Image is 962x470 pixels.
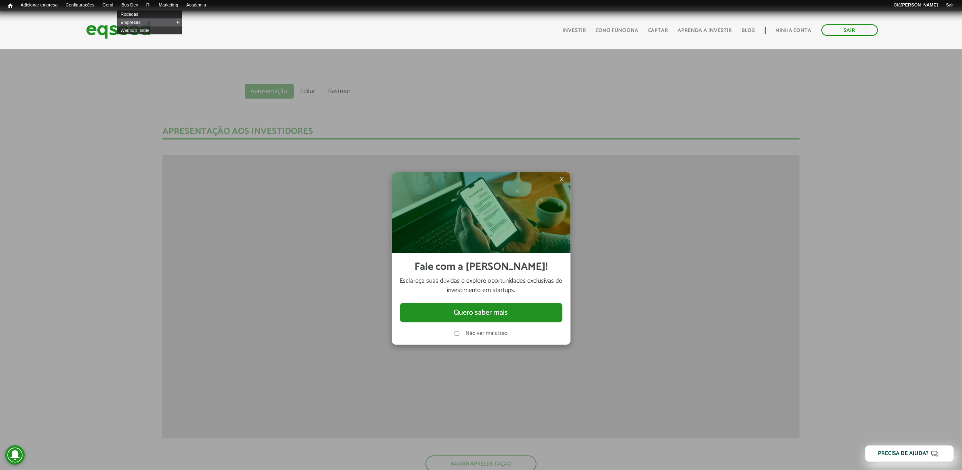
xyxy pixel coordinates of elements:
[400,277,562,295] p: Esclareça suas dúvidas e explore oportunidades exclusivas de investimento em startups.
[86,19,151,41] img: EqSeed
[821,24,878,36] a: Sair
[117,2,142,8] a: Bus Dev
[400,303,562,322] button: Quero saber mais
[8,3,13,8] span: Início
[155,2,182,8] a: Marketing
[596,28,639,33] a: Como funciona
[678,28,732,33] a: Aprenda a investir
[98,2,117,8] a: Geral
[415,261,547,273] h2: Fale com a [PERSON_NAME]!
[62,2,99,8] a: Configurações
[742,28,755,33] a: Blog
[142,2,155,8] a: RI
[890,2,942,8] a: Olá[PERSON_NAME]
[942,2,958,8] a: Sair
[776,28,812,33] a: Minha conta
[4,2,17,10] a: Início
[117,10,182,18] a: Rodadas
[392,172,570,253] img: Imagem celular
[563,28,586,33] a: Investir
[560,174,564,184] span: ×
[182,2,210,8] a: Academia
[648,28,668,33] a: Captar
[465,331,507,337] label: Não ver mais isso
[17,2,62,8] a: Adicionar empresa
[901,2,938,7] strong: [PERSON_NAME]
